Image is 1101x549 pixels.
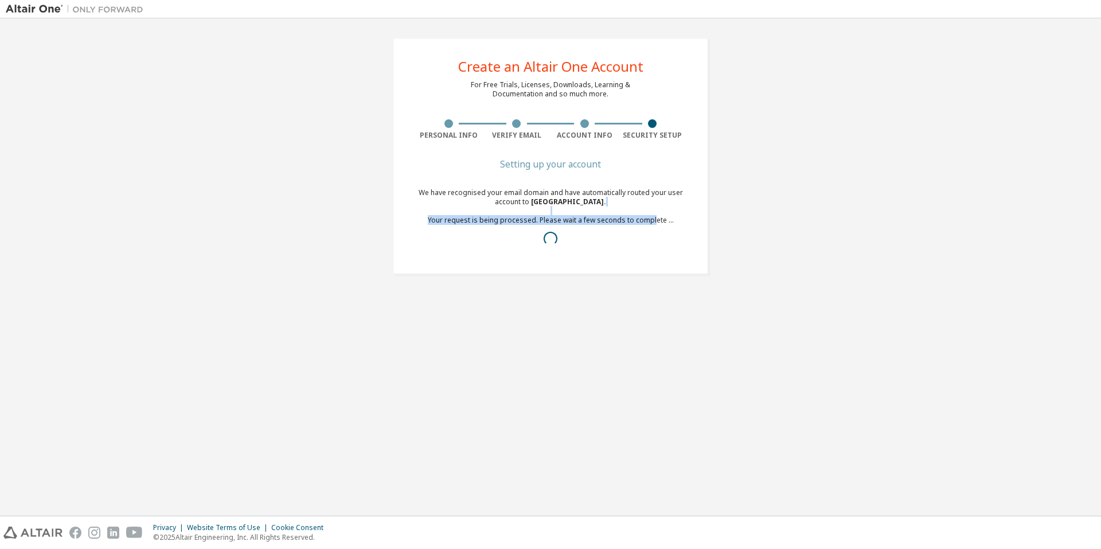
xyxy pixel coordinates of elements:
[153,532,330,542] p: © 2025 Altair Engineering, Inc. All Rights Reserved.
[415,188,686,252] div: We have recognised your email domain and have automatically routed your user account to Your requ...
[415,131,483,140] div: Personal Info
[3,527,63,539] img: altair_logo.svg
[6,3,149,15] img: Altair One
[471,80,630,99] div: For Free Trials, Licenses, Downloads, Learning & Documentation and so much more.
[107,527,119,539] img: linkedin.svg
[153,523,187,532] div: Privacy
[550,131,619,140] div: Account Info
[458,60,643,73] div: Create an Altair One Account
[88,527,100,539] img: instagram.svg
[531,197,606,207] span: [GEOGRAPHIC_DATA] .
[619,131,687,140] div: Security Setup
[271,523,330,532] div: Cookie Consent
[126,527,143,539] img: youtube.svg
[415,161,686,168] div: Setting up your account
[187,523,271,532] div: Website Terms of Use
[483,131,551,140] div: Verify Email
[69,527,81,539] img: facebook.svg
